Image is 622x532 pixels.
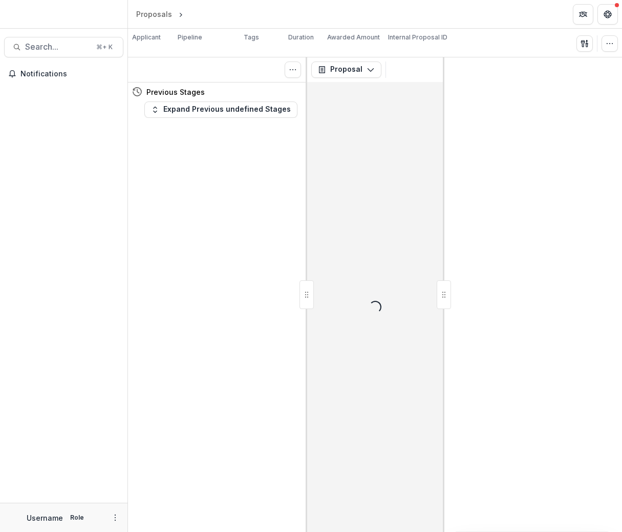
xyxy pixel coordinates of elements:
p: Pipeline [178,33,202,42]
p: Awarded Amount [327,33,380,42]
span: Search... [25,42,90,52]
p: Applicant [132,33,161,42]
button: Search... [4,37,123,57]
p: Internal Proposal ID [388,33,447,42]
button: Notifications [4,66,123,82]
button: Get Help [597,4,618,25]
p: Role [67,513,87,522]
button: Toggle View Cancelled Tasks [285,62,301,78]
div: Proposals [136,9,172,19]
span: Notifications [20,70,119,78]
div: ⌘ + K [94,42,115,53]
p: Username [27,513,63,523]
button: Proposal [311,62,381,78]
nav: breadcrumb [132,7,229,22]
button: Partners [573,4,593,25]
p: Duration [288,33,314,42]
button: More [109,511,121,524]
p: Tags [244,33,259,42]
a: Proposals [132,7,176,22]
button: Expand Previous undefined Stages [144,101,297,118]
h4: Previous Stages [146,87,205,97]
